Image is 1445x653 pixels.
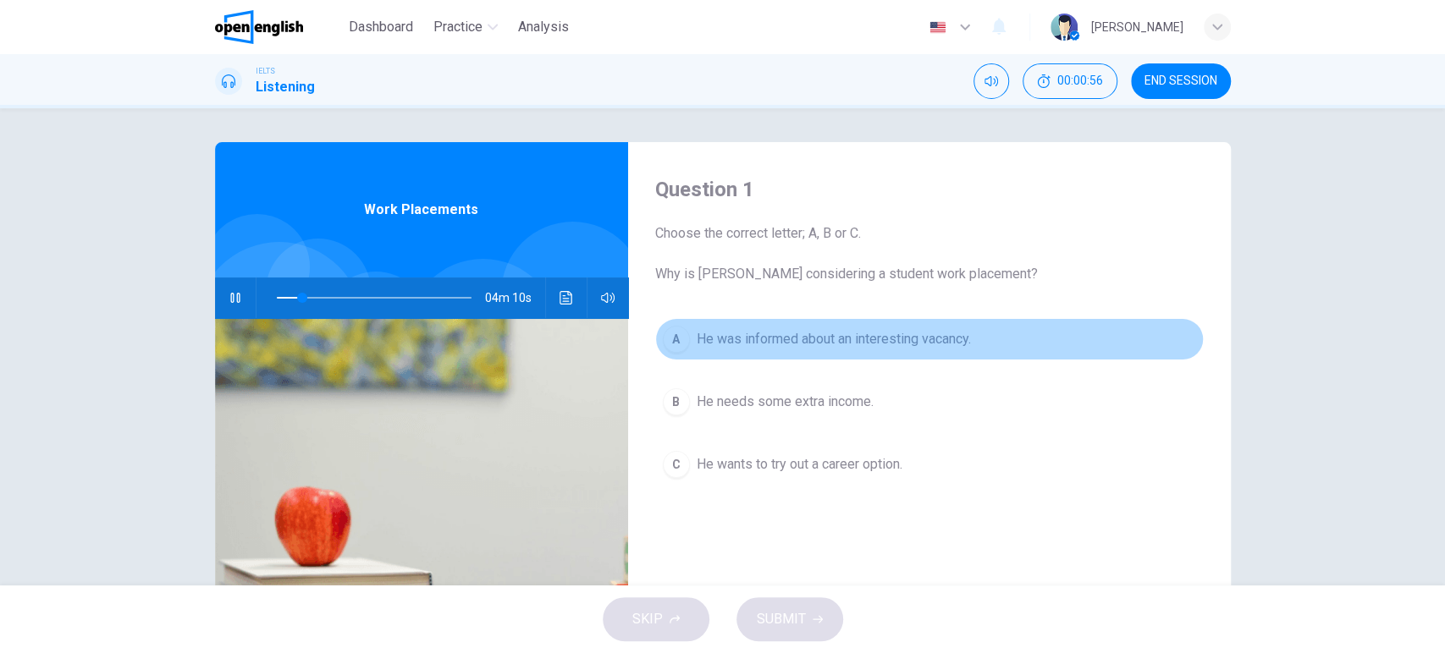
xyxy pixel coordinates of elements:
h4: Question 1 [655,176,1204,203]
div: C [663,451,690,478]
span: Dashboard [349,17,413,37]
div: B [663,388,690,415]
button: Analysis [511,12,576,42]
div: A [663,326,690,353]
span: 04m 10s [485,277,545,318]
h1: Listening [256,77,315,97]
img: OpenEnglish logo [215,10,304,44]
a: OpenEnglish logo [215,10,343,44]
span: IELTS [256,65,275,77]
button: END SESSION [1131,63,1231,99]
span: He wants to try out a career option. [697,454,902,475]
div: Hide [1023,63,1117,99]
img: en [927,21,948,34]
span: END SESSION [1144,74,1217,88]
span: Analysis [518,17,569,37]
div: Mute [973,63,1009,99]
span: 00:00:56 [1057,74,1103,88]
span: Choose the correct letter; A, B or C. Why is [PERSON_NAME] considering a student work placement? [655,223,1204,284]
div: [PERSON_NAME] [1091,17,1183,37]
button: Click to see the audio transcription [553,277,580,318]
button: BHe needs some extra income. [655,381,1204,423]
button: Practice [427,12,505,42]
button: Dashboard [342,12,420,42]
button: CHe wants to try out a career option. [655,443,1204,486]
span: Work Placements [364,200,478,220]
button: 00:00:56 [1023,63,1117,99]
img: Profile picture [1051,14,1078,41]
button: AHe was informed about an interesting vacancy. [655,318,1204,360]
span: He was informed about an interesting vacancy. [697,329,971,349]
span: He needs some extra income. [697,392,874,412]
span: Practice [433,17,483,37]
